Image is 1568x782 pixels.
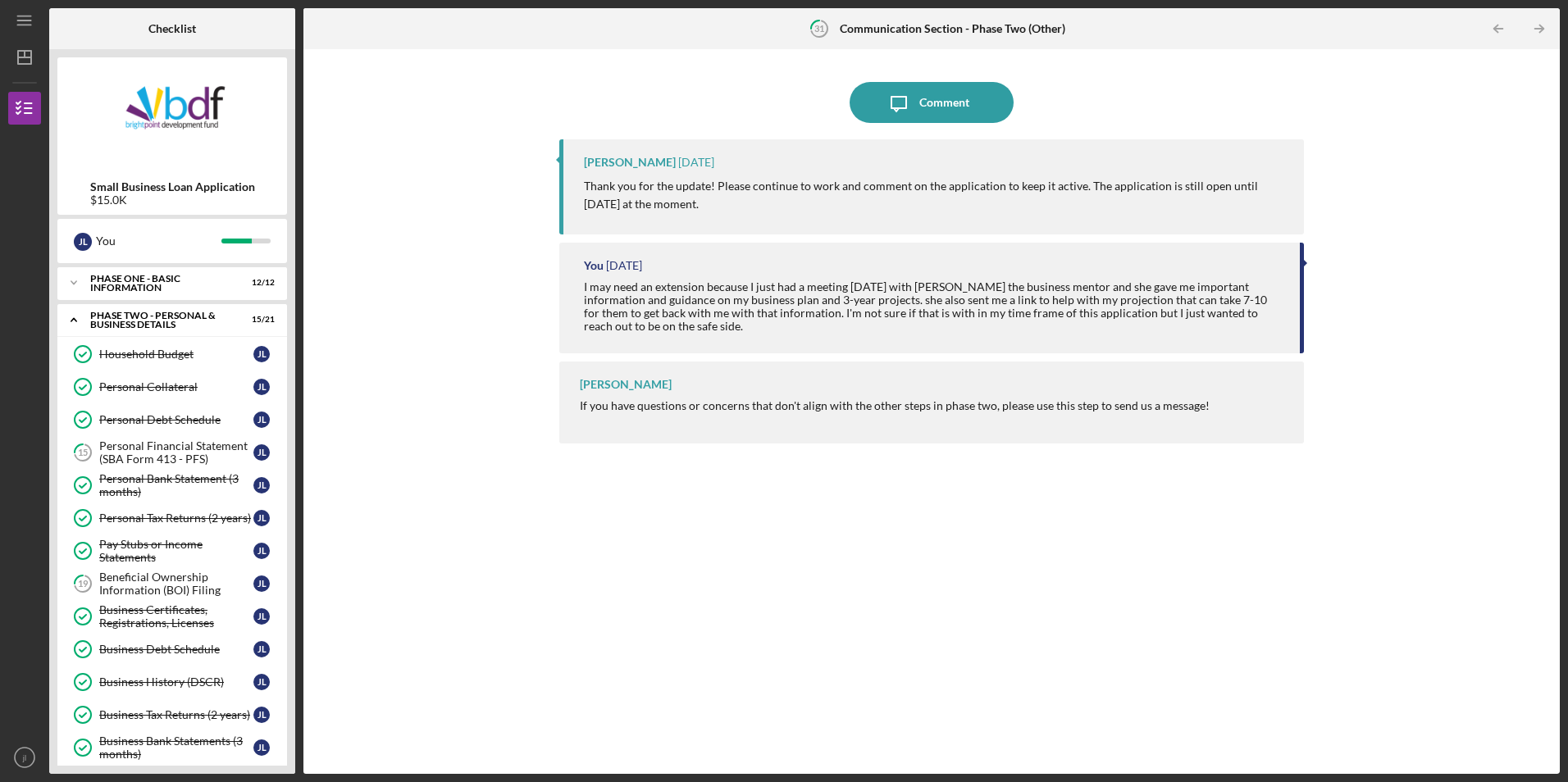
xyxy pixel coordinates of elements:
[99,643,253,656] div: Business Debt Schedule
[90,180,255,193] b: Small Business Loan Application
[74,233,92,251] div: j l
[253,739,270,756] div: j l
[66,600,279,633] a: Business Certificates, Registrations, Licensesjl
[78,448,88,458] tspan: 15
[66,502,279,534] a: Personal Tax Returns (2 years)jl
[99,413,253,426] div: Personal Debt Schedule
[99,348,253,361] div: Household Budget
[66,567,279,600] a: 19Beneficial Ownership Information (BOI) Filingjl
[253,346,270,362] div: j l
[253,575,270,592] div: j l
[66,371,279,403] a: Personal Collateraljl
[580,399,1210,412] div: If you have questions or concerns that don't align with the other steps in phase two, please use ...
[99,708,253,721] div: Business Tax Returns (2 years)
[580,378,672,391] div: [PERSON_NAME]
[99,380,253,393] div: Personal Collateral
[253,477,270,493] div: j l
[66,666,279,698] a: Business History (DSCR)jl
[584,280,1283,333] div: I may need an extension because I just had a meeting [DATE] with [PERSON_NAME] the business mento...
[99,538,253,564] div: Pay Stubs or Income Statements
[90,193,255,207] div: $15.0K
[253,608,270,625] div: j l
[99,511,253,525] div: Personal Tax Returns (2 years)
[584,177,1287,214] p: Thank you for the update! Please continue to work and comment on the application to keep it activ...
[245,315,275,325] div: 15 / 21
[66,731,279,764] a: Business Bank Statements (3 months)jl
[66,633,279,666] a: Business Debt Schedulejl
[814,23,824,34] tspan: 31
[99,675,253,689] div: Business History (DSCR)
[253,444,270,461] div: j l
[66,534,279,567] a: Pay Stubs or Income Statementsjl
[253,641,270,657] div: j l
[253,707,270,723] div: j l
[78,579,89,589] tspan: 19
[584,156,676,169] div: [PERSON_NAME]
[8,741,41,774] button: jl
[253,543,270,559] div: j l
[66,436,279,469] a: 15Personal Financial Statement (SBA Form 413 - PFS)jl
[22,753,26,762] text: jl
[148,22,196,35] b: Checklist
[66,469,279,502] a: Personal Bank Statement (3 months)jl
[253,510,270,526] div: j l
[253,411,270,428] div: j l
[253,674,270,690] div: j l
[678,156,714,169] time: 2025-08-21 13:23
[245,278,275,288] div: 12 / 12
[99,571,253,597] div: Beneficial Ownership Information (BOI) Filing
[606,259,642,272] time: 2025-08-20 16:41
[66,403,279,436] a: Personal Debt Schedulejl
[840,22,1065,35] b: Communication Section - Phase Two (Other)
[99,603,253,630] div: Business Certificates, Registrations, Licenses
[66,698,279,731] a: Business Tax Returns (2 years)jl
[99,472,253,498] div: Personal Bank Statement (3 months)
[584,259,604,272] div: You
[919,82,969,123] div: Comment
[96,227,221,255] div: You
[253,379,270,395] div: j l
[57,66,287,164] img: Product logo
[66,338,279,371] a: Household Budgetjl
[90,311,234,330] div: PHASE TWO - PERSONAL & BUSINESS DETAILS
[99,439,253,466] div: Personal Financial Statement (SBA Form 413 - PFS)
[99,734,253,761] div: Business Bank Statements (3 months)
[90,274,234,293] div: Phase One - Basic Information
[850,82,1014,123] button: Comment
